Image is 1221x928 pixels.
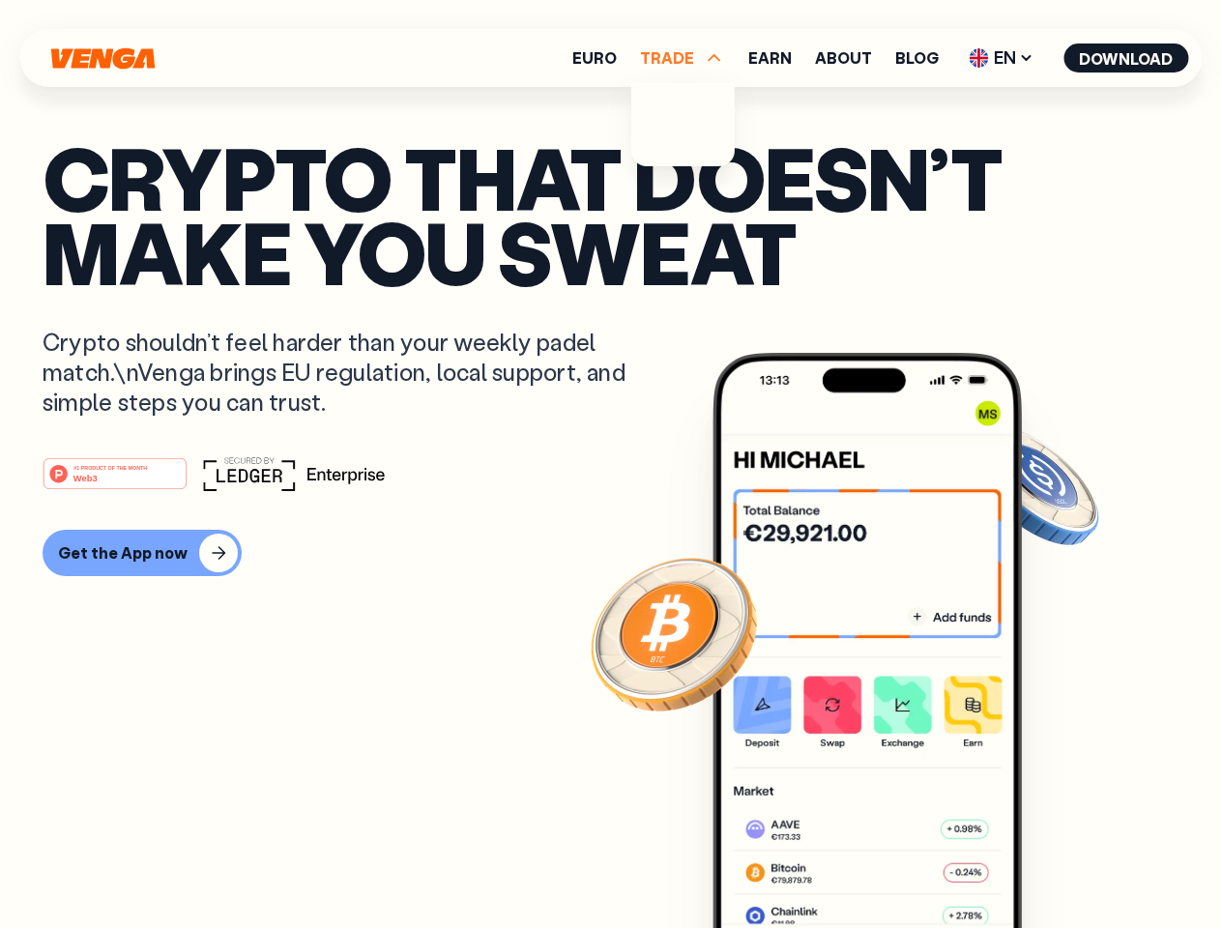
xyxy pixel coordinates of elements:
span: TRADE [640,50,694,66]
tspan: #1 PRODUCT OF THE MONTH [73,464,147,470]
tspan: Web3 [73,472,98,482]
img: flag-uk [969,48,988,68]
svg: Home [48,47,157,70]
a: #1 PRODUCT OF THE MONTHWeb3 [43,469,188,494]
button: Get the App now [43,530,242,576]
a: Get the App now [43,530,1178,576]
div: Get the App now [58,543,188,563]
button: Download [1063,43,1188,72]
p: Crypto shouldn’t feel harder than your weekly padel match.\nVenga brings EU regulation, local sup... [43,327,654,418]
a: Earn [748,50,792,66]
a: Euro [572,50,617,66]
img: Bitcoin [587,546,761,720]
img: USDC coin [964,416,1103,555]
a: About [815,50,872,66]
p: Crypto that doesn’t make you sweat [43,140,1178,288]
a: Blog [895,50,939,66]
span: TRADE [640,46,725,70]
span: EN [962,43,1040,73]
